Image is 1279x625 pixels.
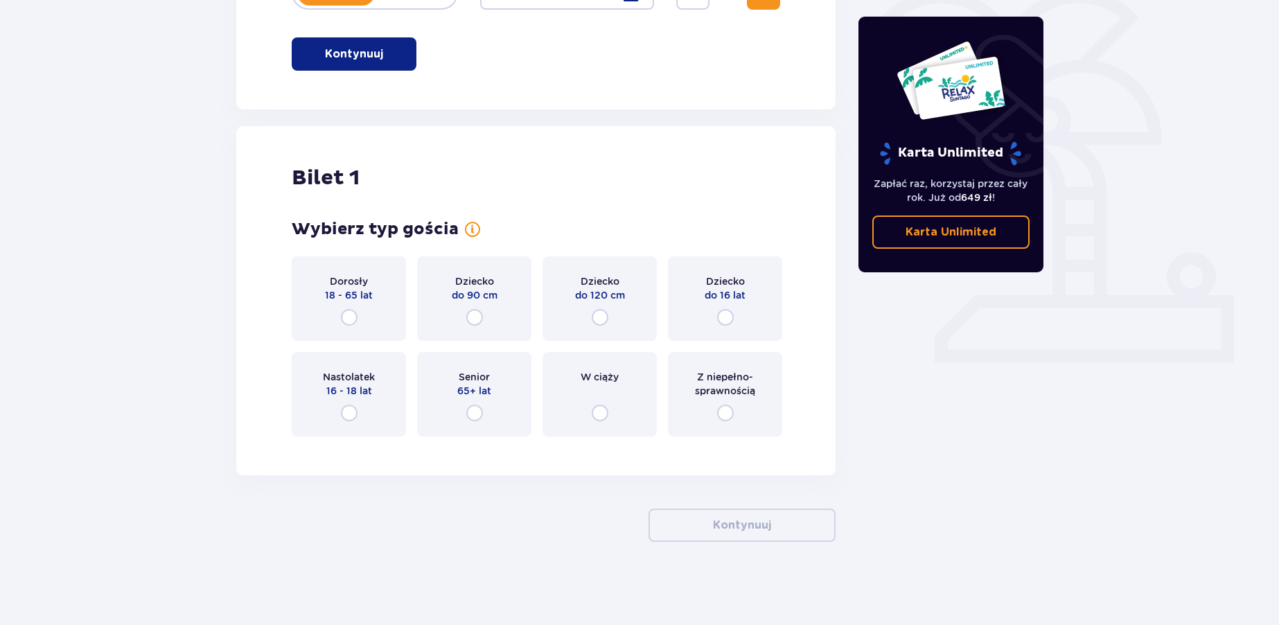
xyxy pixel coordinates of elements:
h3: Wybierz typ gościa [292,219,459,240]
p: Kontynuuj [713,518,771,533]
p: Zapłać raz, korzystaj przez cały rok. Już od ! [872,177,1030,204]
button: Kontynuuj [292,37,416,71]
a: Karta Unlimited [872,215,1030,249]
span: 16 - 18 lat [326,384,372,398]
img: Dwie karty całoroczne do Suntago z napisem 'UNLIMITED RELAX', na białym tle z tropikalnymi liśćmi... [896,40,1006,121]
span: do 90 cm [452,288,497,302]
span: do 120 cm [575,288,625,302]
span: 65+ lat [457,384,491,398]
p: Karta Unlimited [879,141,1023,166]
span: Z niepełno­sprawnością [680,370,770,398]
span: 649 zł [961,192,992,203]
span: W ciąży [581,370,619,384]
span: do 16 lat [705,288,746,302]
span: Nastolatek [323,370,375,384]
span: Senior [459,370,490,384]
span: Dziecko [455,274,494,288]
span: Dziecko [581,274,619,288]
button: Kontynuuj [649,509,836,542]
h2: Bilet 1 [292,165,360,191]
span: Dorosły [330,274,368,288]
p: Kontynuuj [325,46,383,62]
span: Dziecko [706,274,745,288]
span: 18 - 65 lat [325,288,373,302]
p: Karta Unlimited [906,225,996,240]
